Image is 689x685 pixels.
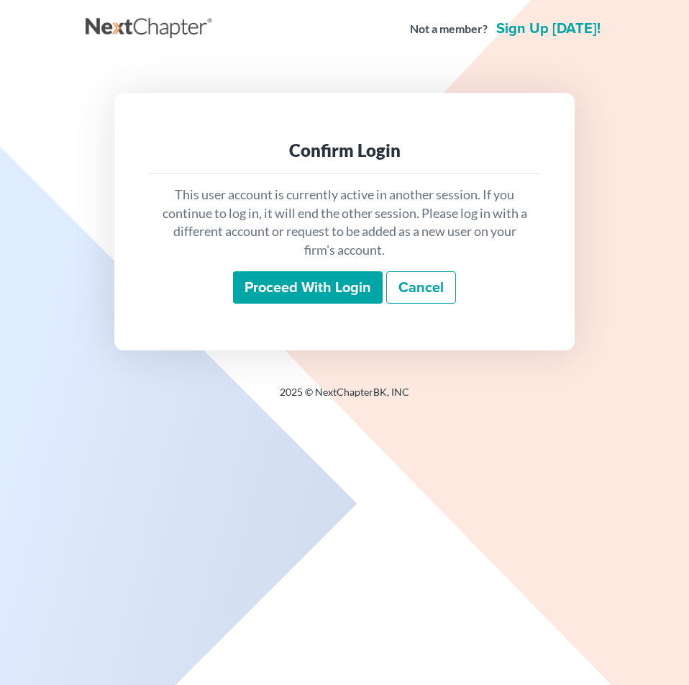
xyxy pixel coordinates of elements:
a: Cancel [386,271,456,304]
p: This user account is currently active in another session. If you continue to log in, it will end ... [160,186,529,260]
input: Proceed with login [233,271,383,304]
a: Sign up [DATE]! [493,22,603,36]
div: Confirm Login [160,139,529,162]
strong: Not a member? [410,21,488,37]
div: 2025 © NextChapterBK, INC [86,385,603,411]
